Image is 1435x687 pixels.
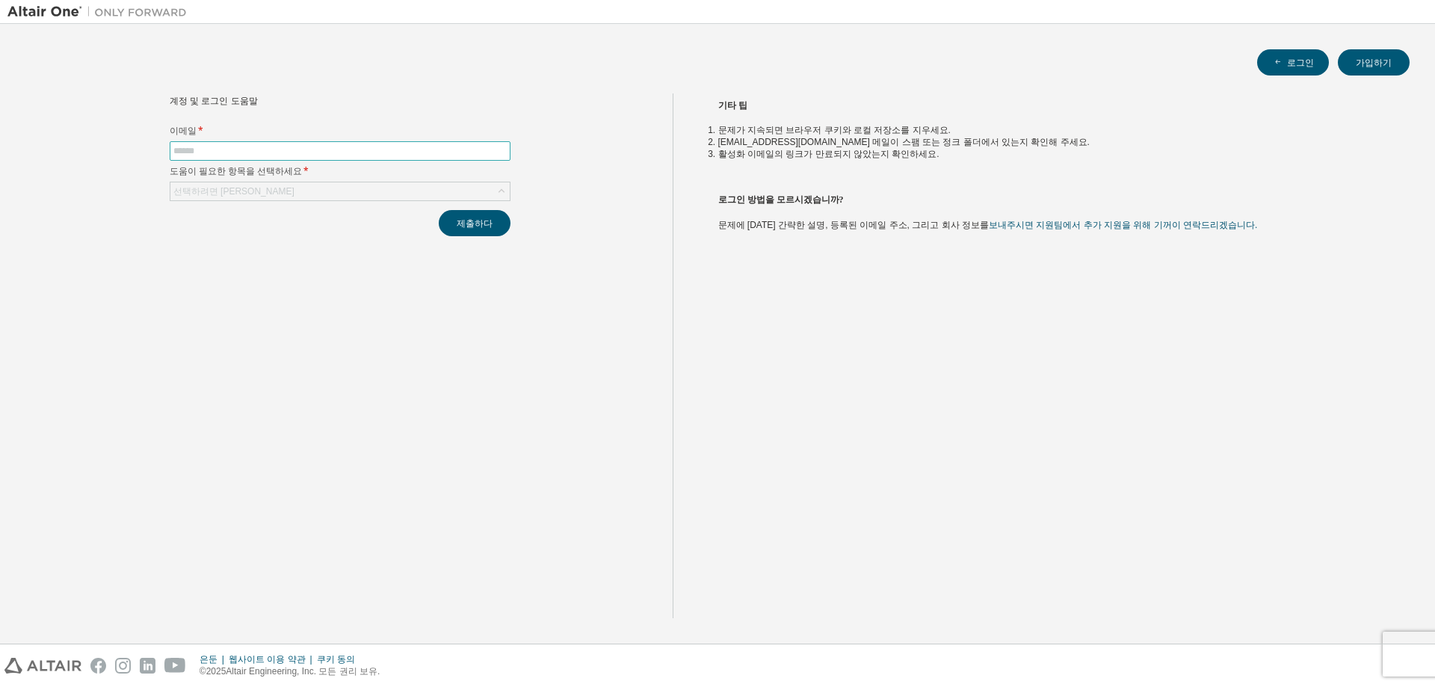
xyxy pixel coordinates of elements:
[439,210,510,236] button: 제출하다
[200,666,206,677] font: ©
[164,658,186,674] img: youtube.svg
[718,137,1090,147] font: [EMAIL_ADDRESS][DOMAIN_NAME] 메일이 스팸 또는 정크 폴더에서 있는지 확인해 주세요.
[206,666,226,677] font: 2025
[718,220,989,230] font: 문제에 [DATE] 간략한 설명, 등록된 이메일 주소, 그리고 회사 정보를
[4,658,81,674] img: altair_logo.svg
[170,124,197,137] font: 이메일
[718,100,747,111] font: 기타 팁
[170,96,258,106] font: 계정 및 로그인 도움말
[718,194,844,205] font: 로그인 방법을 모르시겠습니까?
[718,149,939,159] font: 활성화 이메일의 링크가 만료되지 않았는지 확인하세요.
[229,654,306,665] font: 웹사이트 이용 약관
[1257,49,1329,76] button: 로그인
[718,125,951,135] font: 문제가 지속되면 브라우저 쿠키와 로컬 저장소를 지우세요.
[317,654,355,665] font: 쿠키 동의
[1338,49,1410,76] button: 가입하기
[115,658,131,674] img: instagram.svg
[1356,56,1392,69] font: 가입하기
[170,182,510,200] div: 선택하려면 [PERSON_NAME]
[7,4,194,19] img: 알타이르 원
[90,658,106,674] img: facebook.svg
[989,220,1257,230] a: 보내주시면 지원팀에서 추가 지원을 위해 기꺼이 연락드리겠습니다.
[457,217,493,229] font: 제출하다
[173,186,294,197] font: 선택하려면 [PERSON_NAME]
[226,666,380,677] font: Altair Engineering, Inc. 모든 권리 보유.
[170,164,302,177] font: 도움이 필요한 항목을 선택하세요
[1287,56,1314,69] font: 로그인
[200,654,217,665] font: 은둔
[140,658,155,674] img: linkedin.svg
